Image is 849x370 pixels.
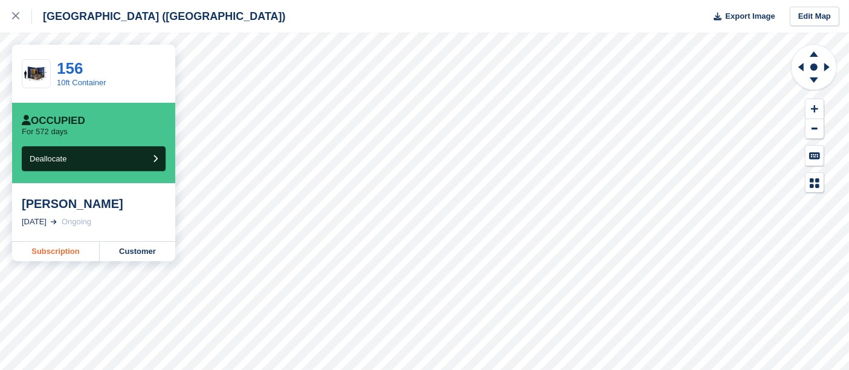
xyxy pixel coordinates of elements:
button: Map Legend [805,173,824,193]
span: Deallocate [30,154,66,163]
button: Zoom In [805,99,824,119]
div: Ongoing [62,216,91,228]
div: [DATE] [22,216,47,228]
a: Edit Map [790,7,839,27]
div: [GEOGRAPHIC_DATA] ([GEOGRAPHIC_DATA]) [32,9,286,24]
button: Keyboard Shortcuts [805,146,824,166]
a: Subscription [12,242,100,261]
button: Deallocate [22,146,166,171]
a: Customer [100,242,175,261]
img: manston.png [22,64,50,83]
a: 156 [57,59,83,77]
button: Zoom Out [805,119,824,139]
a: 10ft Container [57,78,106,87]
p: For 572 days [22,127,68,137]
div: Occupied [22,115,85,127]
img: arrow-right-light-icn-cde0832a797a2874e46488d9cf13f60e5c3a73dbe684e267c42b8395dfbc2abf.svg [51,219,57,224]
span: Export Image [725,10,775,22]
div: [PERSON_NAME] [22,196,166,211]
button: Export Image [706,7,775,27]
